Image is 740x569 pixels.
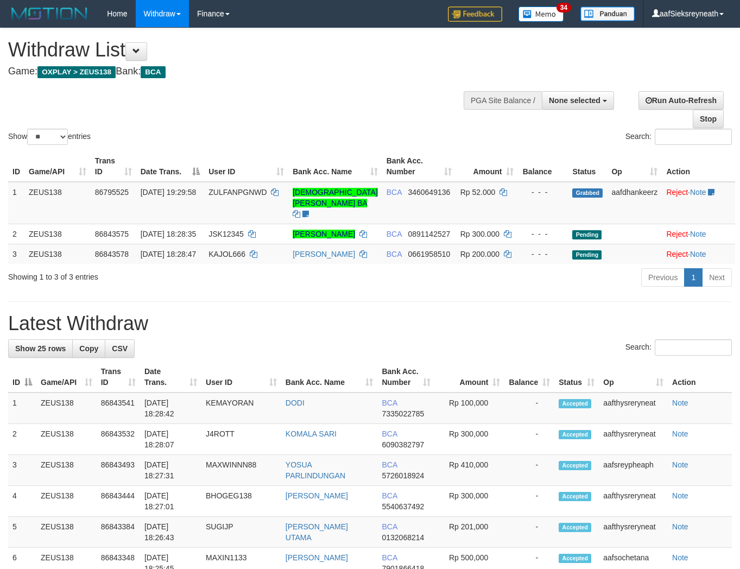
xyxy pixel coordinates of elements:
span: Accepted [559,554,591,563]
span: BCA [387,250,402,258]
span: Copy 5540637492 to clipboard [382,502,424,511]
th: User ID: activate to sort column ascending [201,362,281,393]
td: 86843384 [97,517,140,548]
th: Amount: activate to sort column ascending [456,151,518,182]
span: Copy 0891142527 to clipboard [408,230,450,238]
a: Reject [666,230,688,238]
span: ZULFANPGNWD [208,188,267,197]
img: Feedback.jpg [448,7,502,22]
a: [PERSON_NAME] [286,553,348,562]
a: [PERSON_NAME] [293,250,355,258]
td: BHOGEG138 [201,486,281,517]
span: Rp 200.000 [460,250,499,258]
a: [PERSON_NAME] UTAMA [286,522,348,542]
td: 3 [8,244,24,264]
th: Bank Acc. Name: activate to sort column ascending [281,362,378,393]
a: Next [702,268,732,287]
th: Trans ID: activate to sort column ascending [91,151,136,182]
td: [DATE] 18:27:01 [140,486,201,517]
h1: Latest Withdraw [8,313,732,334]
a: Reject [666,188,688,197]
th: Balance [518,151,568,182]
span: Copy 7335022785 to clipboard [382,409,424,418]
label: Search: [625,129,732,145]
a: [DEMOGRAPHIC_DATA][PERSON_NAME] BA [293,188,378,207]
span: Show 25 rows [15,344,66,353]
span: BCA [387,230,402,238]
a: [PERSON_NAME] [293,230,355,238]
td: aafthysreryneat [599,486,668,517]
td: - [504,424,554,455]
span: Copy 3460649136 to clipboard [408,188,450,197]
span: Pending [572,230,602,239]
th: User ID: activate to sort column ascending [204,151,288,182]
span: 86795525 [95,188,129,197]
td: ZEUS138 [36,486,97,517]
span: BCA [387,188,402,197]
th: Op: activate to sort column ascending [607,151,662,182]
div: - - - [522,249,564,260]
a: YOSUA PARLINDUNGAN [286,460,345,480]
span: Copy 5726018924 to clipboard [382,471,424,480]
th: Bank Acc. Name: activate to sort column ascending [288,151,382,182]
td: ZEUS138 [24,244,91,264]
div: PGA Site Balance / [464,91,542,110]
td: 2 [8,424,36,455]
td: [DATE] 18:28:42 [140,393,201,424]
span: Copy 0661958510 to clipboard [408,250,450,258]
th: Date Trans.: activate to sort column ascending [140,362,201,393]
td: 1 [8,182,24,224]
td: - [504,517,554,548]
a: KOMALA SARI [286,429,337,438]
span: Rp 52.000 [460,188,496,197]
th: Op: activate to sort column ascending [599,362,668,393]
span: CSV [112,344,128,353]
a: CSV [105,339,135,358]
span: BCA [141,66,165,78]
a: Note [672,460,688,469]
th: Status [568,151,607,182]
span: Accepted [559,399,591,408]
span: 86843578 [95,250,129,258]
td: Rp 300,000 [435,424,504,455]
span: [DATE] 19:29:58 [141,188,196,197]
span: BCA [382,491,397,500]
td: 4 [8,486,36,517]
a: Note [672,399,688,407]
a: Note [690,188,706,197]
a: Run Auto-Refresh [638,91,724,110]
td: [DATE] 18:26:43 [140,517,201,548]
span: Rp 300.000 [460,230,499,238]
input: Search: [655,339,732,356]
span: BCA [382,460,397,469]
td: 86843532 [97,424,140,455]
span: 86843575 [95,230,129,238]
span: BCA [382,522,397,531]
th: Amount: activate to sort column ascending [435,362,504,393]
th: Game/API: activate to sort column ascending [24,151,91,182]
td: ZEUS138 [36,455,97,486]
span: Grabbed [572,188,603,198]
th: Date Trans.: activate to sort column descending [136,151,205,182]
td: [DATE] 18:28:07 [140,424,201,455]
span: Copy 6090382797 to clipboard [382,440,424,449]
span: 34 [556,3,571,12]
a: DODI [286,399,305,407]
span: BCA [382,399,397,407]
div: Showing 1 to 3 of 3 entries [8,267,300,282]
td: · [662,224,735,244]
td: Rp 410,000 [435,455,504,486]
td: 5 [8,517,36,548]
td: · [662,182,735,224]
img: panduan.png [580,7,635,21]
td: ZEUS138 [36,393,97,424]
th: Action [668,362,732,393]
a: Show 25 rows [8,339,73,358]
td: [DATE] 18:27:31 [140,455,201,486]
th: Bank Acc. Number: activate to sort column ascending [382,151,456,182]
a: Previous [641,268,685,287]
td: 1 [8,393,36,424]
span: Copy [79,344,98,353]
th: ID [8,151,24,182]
div: - - - [522,229,564,239]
